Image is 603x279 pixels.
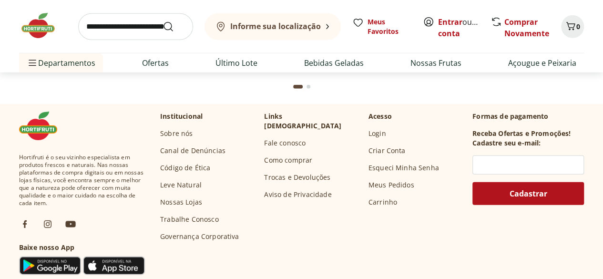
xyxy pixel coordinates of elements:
a: Criar conta [438,17,491,39]
p: Links [DEMOGRAPHIC_DATA] [264,112,360,131]
a: Último Lote [215,57,257,69]
button: Submit Search [163,21,185,32]
img: Hortifruti [19,112,67,140]
a: Bebidas Geladas [304,57,364,69]
p: Formas de pagamento [472,112,584,121]
a: Governança Corporativa [160,232,239,241]
button: Carrinho [561,15,584,38]
button: Current page from fs-carousel [291,75,305,98]
button: Menu [27,52,38,74]
a: Como comprar [264,155,312,165]
img: ytb [65,218,76,230]
a: Nossas Frutas [410,57,461,69]
h3: Baixe nosso App [19,243,145,252]
button: Go to page 2 from fs-carousel [305,75,312,98]
a: Sobre nós [160,129,193,138]
a: Fale conosco [264,138,306,148]
img: Hortifruti [19,11,67,40]
a: Carrinho [368,197,397,207]
img: ig [42,218,53,230]
h3: Receba Ofertas e Promoções! [472,129,571,138]
a: Açougue e Peixaria [508,57,576,69]
a: Entrar [438,17,462,27]
a: Esqueci Minha Senha [368,163,439,173]
input: search [78,13,193,40]
a: Aviso de Privacidade [264,190,331,199]
a: Canal de Denúncias [160,146,225,155]
a: Comprar Novamente [504,17,549,39]
button: Cadastrar [472,182,584,205]
img: fb [19,218,31,230]
span: Departamentos [27,52,95,74]
span: Meus Favoritos [368,17,411,36]
h3: Cadastre seu e-mail: [472,138,541,148]
a: Ofertas [142,57,169,69]
a: Leve Natural [160,180,202,190]
button: Informe sua localização [204,13,341,40]
a: Trabalhe Conosco [160,215,219,224]
a: Meus Pedidos [368,180,414,190]
a: Criar Conta [368,146,406,155]
span: Hortifruti é o seu vizinho especialista em produtos frescos e naturais. Nas nossas plataformas de... [19,154,145,207]
p: Acesso [368,112,392,121]
a: Nossas Lojas [160,197,202,207]
span: 0 [576,22,580,31]
p: Institucional [160,112,203,121]
span: Cadastrar [510,190,547,197]
span: ou [438,16,480,39]
a: Meus Favoritos [352,17,411,36]
a: Código de Ética [160,163,210,173]
b: Informe sua localização [230,21,321,31]
a: Trocas e Devoluções [264,173,330,182]
img: App Store Icon [83,256,145,275]
img: Google Play Icon [19,256,81,275]
a: Login [368,129,386,138]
